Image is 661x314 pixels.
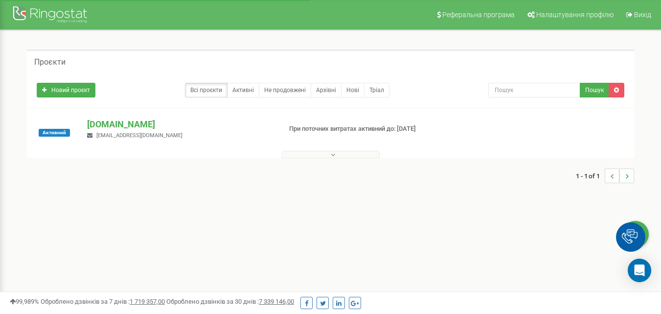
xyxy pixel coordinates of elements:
[96,132,182,139] span: [EMAIL_ADDRESS][DOMAIN_NAME]
[289,124,425,134] p: При поточних витратах активний до: [DATE]
[259,298,294,305] u: 7 339 146,00
[488,83,580,97] input: Пошук
[311,83,342,97] a: Архівні
[39,129,70,137] span: Активний
[536,11,614,19] span: Налаштування профілю
[259,83,311,97] a: Не продовжені
[576,159,634,193] nav: ...
[41,298,165,305] span: Оброблено дзвінків за 7 днів :
[576,169,605,183] span: 1 - 1 of 1
[185,83,228,97] a: Всі проєкти
[227,83,259,97] a: Активні
[87,118,273,131] p: [DOMAIN_NAME]
[10,298,39,305] span: 99,989%
[580,83,609,97] button: Пошук
[628,259,651,282] div: Open Intercom Messenger
[34,58,66,67] h5: Проєкти
[166,298,294,305] span: Оброблено дзвінків за 30 днів :
[130,298,165,305] u: 1 719 357,00
[341,83,365,97] a: Нові
[442,11,515,19] span: Реферальна програма
[37,83,95,97] a: Новий проєкт
[364,83,389,97] a: Тріал
[634,11,651,19] span: Вихід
